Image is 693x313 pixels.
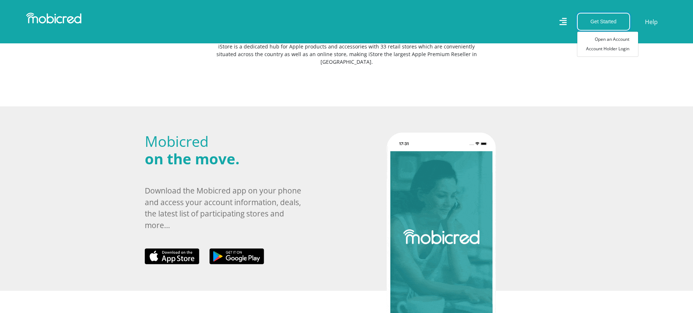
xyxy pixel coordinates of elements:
[145,185,307,231] p: Download the Mobicred app on your phone and access your account information, deals, the latest li...
[210,249,264,265] img: Google Play Store
[577,13,630,31] button: Get Started
[645,17,658,27] a: Help
[145,149,239,169] span: on the move.
[577,44,638,54] a: Account Holder Login
[577,31,638,57] div: Get Started
[26,13,81,24] img: Mobicred
[145,249,199,265] img: Apple App Store
[577,35,638,44] a: Open an Account
[145,133,307,168] h2: Mobicred
[214,43,479,66] p: iStore is a dedicated hub for Apple products and accessories with 33 retail stores which are conv...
